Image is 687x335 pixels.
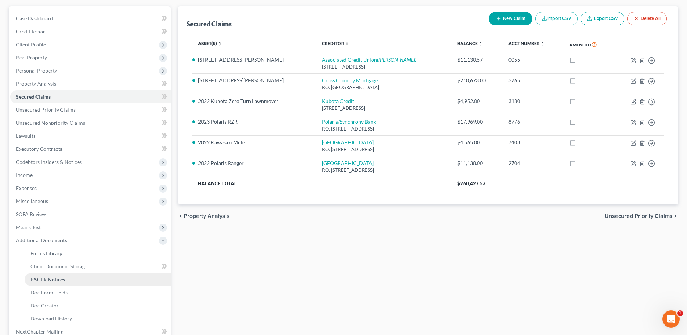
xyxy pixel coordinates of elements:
[604,213,673,219] span: Unsecured Priority Claims
[10,12,171,25] a: Case Dashboard
[25,299,171,312] a: Doc Creator
[377,57,416,63] i: ([PERSON_NAME])
[25,247,171,260] a: Forms Library
[25,312,171,325] a: Download History
[322,139,374,145] a: [GEOGRAPHIC_DATA]
[322,84,446,91] div: P.O. [GEOGRAPHIC_DATA]
[662,310,680,328] iframe: Intercom live chat
[16,172,33,178] span: Income
[16,198,48,204] span: Miscellaneous
[187,20,232,28] div: Secured Claims
[322,125,446,132] div: P.O. [STREET_ADDRESS]
[16,237,67,243] span: Additional Documents
[198,56,310,63] li: [STREET_ADDRESS][PERSON_NAME]
[184,213,230,219] span: Property Analysis
[322,57,416,63] a: Associated Credit Union([PERSON_NAME])
[16,67,57,74] span: Personal Property
[16,159,82,165] span: Codebtors Insiders & Notices
[16,94,51,100] span: Secured Claims
[25,260,171,273] a: Client Document Storage
[16,185,37,191] span: Expenses
[677,310,683,316] span: 1
[10,142,171,156] a: Executory Contracts
[198,41,222,46] a: Asset(s) unfold_more
[457,77,497,84] div: $210,673.00
[508,160,558,167] div: 2704
[508,77,558,84] div: 3765
[16,224,41,230] span: Means Test
[478,42,483,46] i: unfold_more
[30,289,68,295] span: Doc Form Fields
[25,273,171,286] a: PACER Notices
[198,118,310,125] li: 2023 Polaris RZR
[535,12,578,25] button: Import CSV
[16,133,35,139] span: Lawsuits
[192,177,452,190] th: Balance Total
[16,146,62,152] span: Executory Contracts
[345,42,349,46] i: unfold_more
[322,63,446,70] div: [STREET_ADDRESS]
[564,36,614,53] th: Amended
[457,98,497,105] div: $4,952.00
[16,107,76,113] span: Unsecured Priority Claims
[30,315,72,322] span: Download History
[673,213,678,219] i: chevron_right
[627,12,667,25] button: Delete All
[30,302,59,309] span: Doc Creator
[16,328,63,335] span: NextChapter Mailing
[16,41,46,47] span: Client Profile
[322,160,374,166] a: [GEOGRAPHIC_DATA]
[16,211,46,217] span: SOFA Review
[198,77,310,84] li: [STREET_ADDRESS][PERSON_NAME]
[16,54,47,61] span: Real Property
[322,105,446,112] div: [STREET_ADDRESS]
[457,160,497,167] div: $11,138.00
[322,98,354,104] a: Kubota Credit
[457,118,497,125] div: $17,969.00
[581,12,624,25] a: Export CSV
[10,129,171,142] a: Lawsuits
[457,41,483,46] a: Balance unfold_more
[25,286,171,299] a: Doc Form Fields
[30,250,62,256] span: Forms Library
[508,118,558,125] div: 8776
[322,167,446,174] div: P.O. [STREET_ADDRESS]
[16,28,47,34] span: Credit Report
[10,208,171,221] a: SOFA Review
[457,139,497,146] div: $4,565.00
[178,213,184,219] i: chevron_left
[10,90,171,103] a: Secured Claims
[16,15,53,21] span: Case Dashboard
[198,98,310,105] li: 2022 Kubota Zero Turn Lawnmover
[10,103,171,116] a: Unsecured Priority Claims
[322,119,376,125] a: Polaris/Synchrony Bank
[198,139,310,146] li: 2022 Kawasaki Mule
[508,139,558,146] div: 7403
[322,77,378,83] a: Cross Country Mortgage
[16,80,56,87] span: Property Analysis
[198,160,310,167] li: 2022 Polaris Ranger
[508,41,545,46] a: Acct Number unfold_more
[457,56,497,63] div: $11,130.57
[16,120,85,126] span: Unsecured Nonpriority Claims
[30,276,65,282] span: PACER Notices
[30,263,87,269] span: Client Document Storage
[178,213,230,219] button: chevron_left Property Analysis
[489,12,532,25] button: New Claim
[10,77,171,90] a: Property Analysis
[10,116,171,129] a: Unsecured Nonpriority Claims
[322,146,446,153] div: P.O. [STREET_ADDRESS]
[604,213,678,219] button: Unsecured Priority Claims chevron_right
[322,41,349,46] a: Creditor unfold_more
[457,181,486,186] span: $260,427.57
[508,98,558,105] div: 3180
[10,25,171,38] a: Credit Report
[508,56,558,63] div: 0055
[540,42,545,46] i: unfold_more
[218,42,222,46] i: unfold_more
